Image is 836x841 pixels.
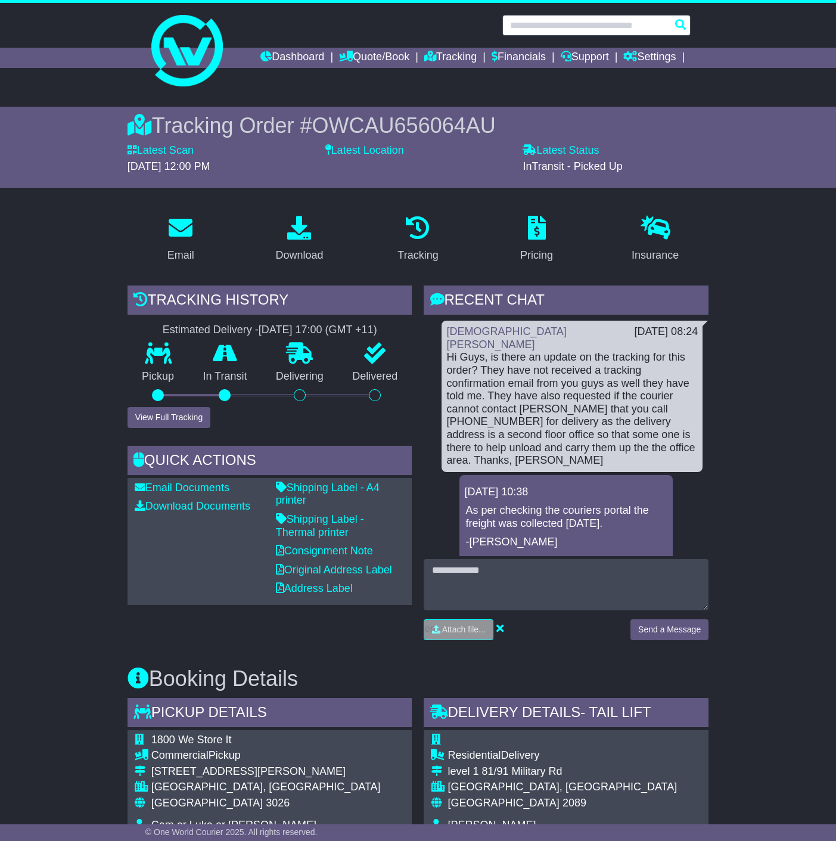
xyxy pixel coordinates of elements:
[160,212,202,268] a: Email
[151,781,381,794] div: [GEOGRAPHIC_DATA], [GEOGRAPHIC_DATA]
[580,704,651,720] span: - Tail Lift
[145,827,318,837] span: © One World Courier 2025. All rights reserved.
[447,797,559,809] span: [GEOGRAPHIC_DATA]
[447,749,501,761] span: Residential
[276,564,392,576] a: Original Address Label
[167,247,194,263] div: Email
[135,482,229,494] a: Email Documents
[276,582,353,594] a: Address Label
[492,48,546,68] a: Financials
[623,48,676,68] a: Settings
[634,325,698,339] div: [DATE] 08:24
[523,144,599,157] label: Latest Status
[446,325,566,350] a: [DEMOGRAPHIC_DATA][PERSON_NAME]
[128,370,188,383] p: Pickup
[128,113,708,138] div: Tracking Order #
[523,160,622,172] span: InTransit - Picked Up
[512,212,561,268] a: Pricing
[128,446,412,478] div: Quick Actions
[397,247,438,263] div: Tracking
[266,797,290,809] span: 3026
[390,212,446,268] a: Tracking
[464,486,668,499] div: [DATE] 10:38
[624,212,686,268] a: Insurance
[465,536,667,549] p: -[PERSON_NAME]
[151,734,232,746] span: 1800 We Store It
[424,285,708,318] div: RECENT CHAT
[128,407,210,428] button: View Full Tracking
[338,370,412,383] p: Delivered
[276,513,364,538] a: Shipping Label - Thermal printer
[128,144,194,157] label: Latest Scan
[151,749,381,762] div: Pickup
[561,48,609,68] a: Support
[151,819,316,831] span: Cam or Luke or [PERSON_NAME]
[135,500,250,512] a: Download Documents
[259,324,377,337] div: [DATE] 17:00 (GMT +11)
[128,285,412,318] div: Tracking history
[128,324,412,337] div: Estimated Delivery -
[465,504,667,530] p: As per checking the couriers portal the freight was collected [DATE].
[276,545,373,557] a: Consignment Note
[339,48,409,68] a: Quote/Book
[151,797,263,809] span: [GEOGRAPHIC_DATA]
[151,749,209,761] span: Commercial
[424,48,477,68] a: Tracking
[188,370,261,383] p: In Transit
[312,113,496,138] span: OWCAU656064AU
[447,819,536,831] span: [PERSON_NAME]
[128,160,210,172] span: [DATE] 12:00 PM
[630,619,708,640] button: Send a Message
[128,698,412,730] div: Pickup Details
[447,781,701,794] div: [GEOGRAPHIC_DATA], [GEOGRAPHIC_DATA]
[447,765,701,778] div: level 1 81/91 Military Rd
[447,749,701,762] div: Delivery
[276,482,380,507] a: Shipping Label - A4 printer
[151,765,381,778] div: [STREET_ADDRESS][PERSON_NAME]
[275,247,323,263] div: Download
[268,212,331,268] a: Download
[424,698,708,730] div: Delivery Details
[325,144,404,157] label: Latest Location
[562,797,586,809] span: 2089
[520,247,553,263] div: Pricing
[262,370,338,383] p: Delivering
[632,247,679,263] div: Insurance
[446,351,698,467] div: Hi Guys, is there an update on the tracking for this order? They have not received a tracking con...
[128,667,708,691] h3: Booking Details
[260,48,324,68] a: Dashboard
